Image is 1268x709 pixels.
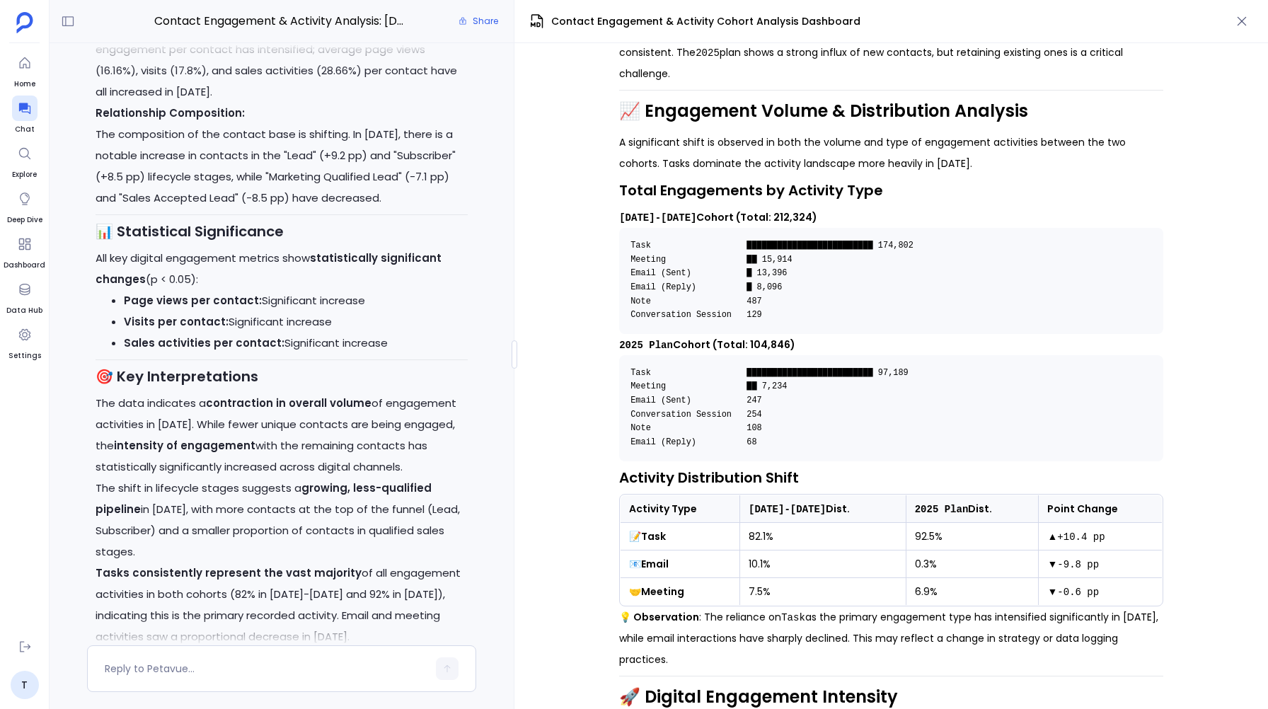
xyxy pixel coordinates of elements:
strong: Email [641,557,669,571]
strong: 📊 Statistical Significance [96,221,284,241]
p: The composition of the contact base is shifting. In [DATE], there is a notable increase in contac... [96,103,468,209]
span: Contact Engagement & Activity Analysis: [DATE]-[DATE] vs 2025 Cohort Comparison [154,12,410,30]
h3: Activity Distribution Shift [619,467,1163,488]
strong: Sales activities per contact: [124,335,284,350]
span: Share [473,16,498,27]
code: 2025 Plan [915,504,969,515]
strong: Meeting [641,584,684,599]
a: Explore [12,141,38,180]
strong: Cohort (Total: 212,324) [619,210,817,224]
code: -9.8 pp [1057,559,1099,570]
td: 92.5% [906,522,1039,550]
a: Chat [12,96,38,135]
strong: 🎯 Key Interpretations [96,367,258,386]
th: Point Change [1039,495,1162,522]
li: Significant increase [124,333,468,354]
li: Significant increase [124,311,468,333]
td: 📧 [621,550,740,577]
button: Share [450,11,507,31]
p: : The reliance on as the primary engagement type has intensified significantly in [DATE], while e... [619,606,1163,670]
td: 📝 [621,522,740,550]
code: 2025 Plan [619,340,673,351]
strong: contraction in overall volume [206,396,371,410]
td: 🤝 [621,577,740,605]
p: The shift in lifecycle stages suggests a in [DATE], with more contacts at the top of the funnel (... [96,478,468,563]
span: Home [12,79,38,90]
li: Significant increase [124,290,468,311]
a: Settings [8,322,41,362]
p: of all engagement activities in both cohorts (82% in [DATE]-[DATE] and 92% in [DATE]), indicating... [96,563,468,647]
strong: 💡 Observation [619,610,699,624]
strong: Page views per contact: [124,293,262,308]
strong: Visits per contact: [124,314,229,329]
a: Home [12,50,38,90]
strong: Task [641,529,666,543]
th: Activity Type [621,495,740,522]
p: The data indicates a of engagement activities in [DATE]. While fewer unique contacts are being en... [96,393,468,478]
strong: Tasks consistently represent the vast majority [96,565,362,580]
th: Dist. [740,495,906,522]
td: 0.3% [906,550,1039,577]
span: Contact Engagement & Activity Cohort Analysis Dashboard [551,14,860,29]
p: : While the overall reach has halved, the engagement depth per contact has remained consistent. T... [619,21,1163,84]
code: Task [781,612,805,623]
td: 6.9% [906,577,1039,605]
span: Explore [12,169,38,180]
strong: intensity of engagement [114,438,255,453]
a: Dashboard [4,231,45,271]
img: petavue logo [16,12,33,33]
code: +10.4 pp [1057,531,1105,543]
td: ▼ [1039,550,1162,577]
code: 2025 [696,47,720,59]
h2: 🚀 Digital Engagement Intensity [619,685,1163,709]
span: Dashboard [4,260,45,271]
p: A significant shift is observed in both the volume and type of engagement activities between the ... [619,132,1163,174]
strong: Cohort (Total: 104,846) [619,338,795,352]
code: -0.6 pp [1057,587,1099,598]
td: ▼ [1039,577,1162,605]
strong: Relationship Composition: [96,105,245,120]
p: All key digital engagement metrics show (p < 0.05): [96,248,468,290]
code: [DATE]-[DATE] [619,212,696,224]
span: Chat [12,124,38,135]
td: 82.1% [740,522,906,550]
td: ▲ [1039,522,1162,550]
a: T [11,671,39,699]
code: [DATE]-[DATE] [749,504,826,515]
code: Task █████████████████████████ 174,802 Meeting ██ 15,914 Email (Sent) █ 13,396 Email (Reply) █ 8,... [630,241,923,320]
a: Data Hub [6,277,42,316]
h3: Total Engagements by Activity Type [619,180,1163,201]
h2: 📈 Engagement Volume & Distribution Analysis [619,99,1163,123]
code: Task █████████████████████████ 97,189 Meeting ██ 7,234 Email (Sent) 247 Conversation Session 254 ... [630,368,918,447]
td: 10.1% [740,550,906,577]
a: Deep Dive [7,186,42,226]
th: Dist. [906,495,1039,522]
td: 7.5% [740,577,906,605]
span: Data Hub [6,305,42,316]
span: Deep Dive [7,214,42,226]
span: Settings [8,350,41,362]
